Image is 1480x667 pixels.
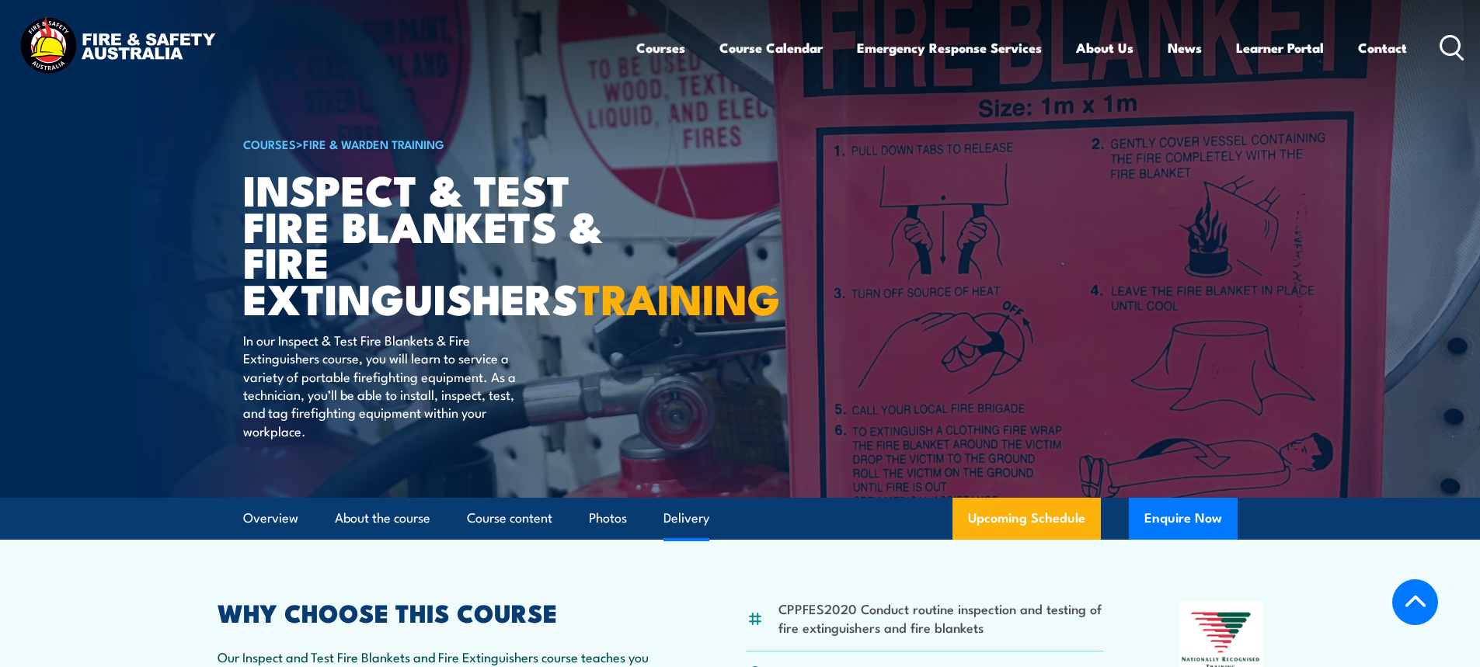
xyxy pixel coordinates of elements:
button: Enquire Now [1129,498,1238,540]
a: Contact [1358,27,1407,68]
h2: WHY CHOOSE THIS COURSE [218,601,671,623]
a: Upcoming Schedule [952,498,1101,540]
h1: Inspect & Test Fire Blankets & Fire Extinguishers [243,171,627,316]
a: Fire & Warden Training [303,135,444,152]
p: In our Inspect & Test Fire Blankets & Fire Extinguishers course, you will learn to service a vari... [243,331,527,439]
a: Course Calendar [719,27,823,68]
a: News [1168,27,1202,68]
a: Photos [589,498,627,539]
a: Courses [636,27,685,68]
a: Overview [243,498,298,539]
strong: TRAINING [578,265,780,329]
h6: > [243,134,627,153]
a: Course content [467,498,552,539]
a: About the course [335,498,430,539]
a: Learner Portal [1236,27,1324,68]
a: Delivery [663,498,709,539]
a: COURSES [243,135,296,152]
a: About Us [1076,27,1134,68]
li: CPPFES2020 Conduct routine inspection and testing of fire extinguishers and fire blankets [778,599,1104,636]
a: Emergency Response Services [857,27,1042,68]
